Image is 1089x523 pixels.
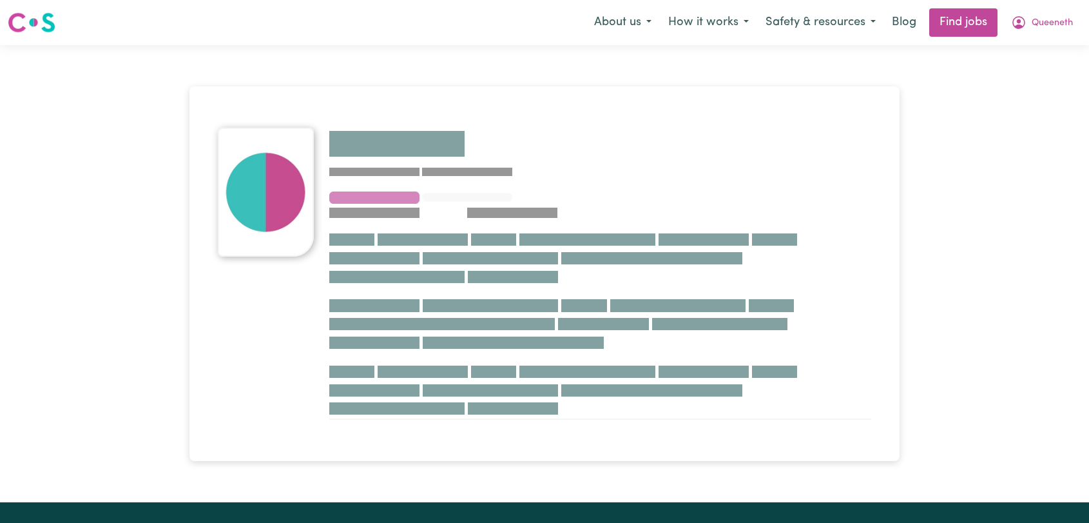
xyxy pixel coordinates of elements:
[757,9,884,36] button: Safety & resources
[8,8,55,37] a: Careseekers logo
[1003,9,1081,36] button: My Account
[929,8,997,37] a: Find jobs
[8,11,55,34] img: Careseekers logo
[1032,16,1073,30] span: Queeneth
[586,9,660,36] button: About us
[884,8,924,37] a: Blog
[660,9,757,36] button: How it works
